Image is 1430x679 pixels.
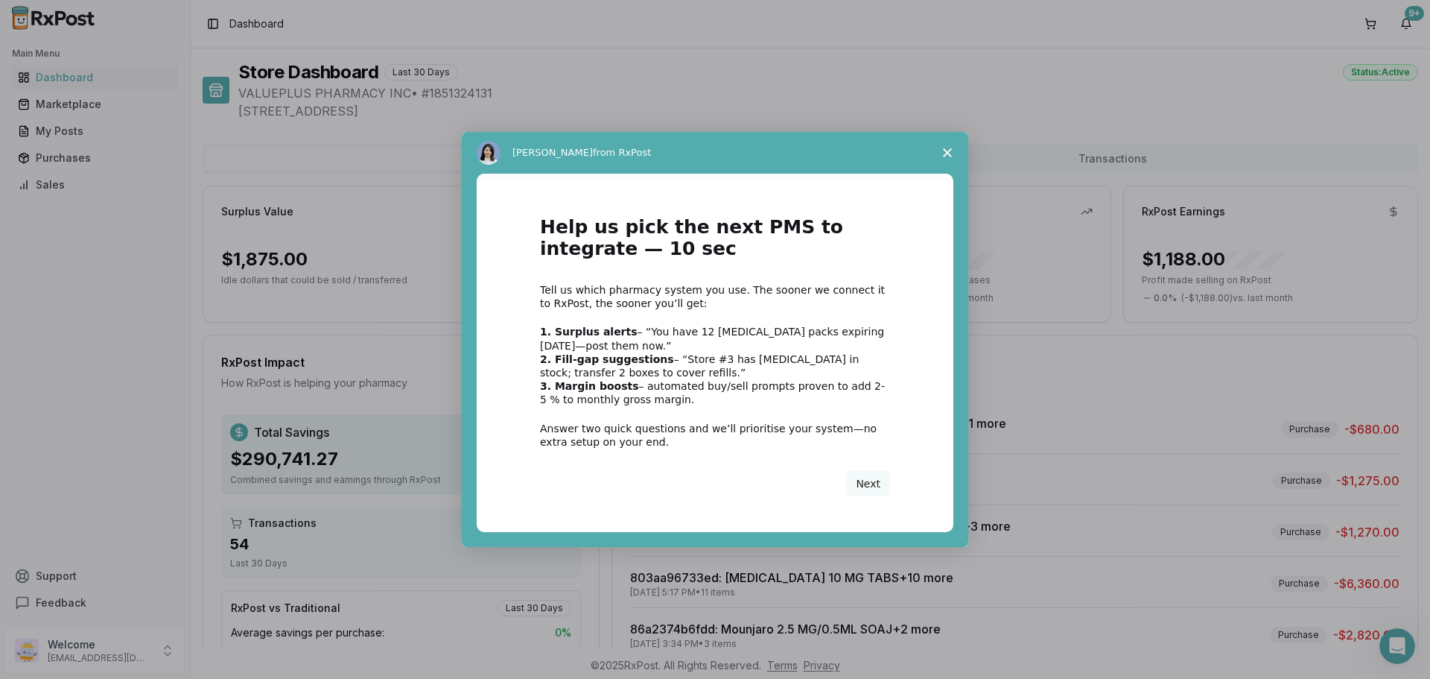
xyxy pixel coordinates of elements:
[540,283,890,310] div: Tell us which pharmacy system you use. The sooner we connect it to RxPost, the sooner you’ll get:
[540,353,674,365] b: 2. Fill-gap suggestions
[540,422,890,449] div: Answer two quick questions and we’ll prioritise your system—no extra setup on your end.
[540,379,890,406] div: – automated buy/sell prompts proven to add 2-5 % to monthly gross margin.
[593,147,651,158] span: from RxPost
[927,132,968,174] span: Close survey
[540,353,890,379] div: – “Store #3 has [MEDICAL_DATA] in stock; transfer 2 boxes to cover refills.”
[540,326,638,338] b: 1. Surplus alerts
[540,380,639,392] b: 3. Margin boosts
[846,471,890,496] button: Next
[540,217,890,268] h1: Help us pick the next PMS to integrate — 10 sec
[512,147,593,158] span: [PERSON_NAME]
[540,325,890,352] div: – “You have 12 [MEDICAL_DATA] packs expiring [DATE]—post them now.”
[477,141,500,165] img: Profile image for Alice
